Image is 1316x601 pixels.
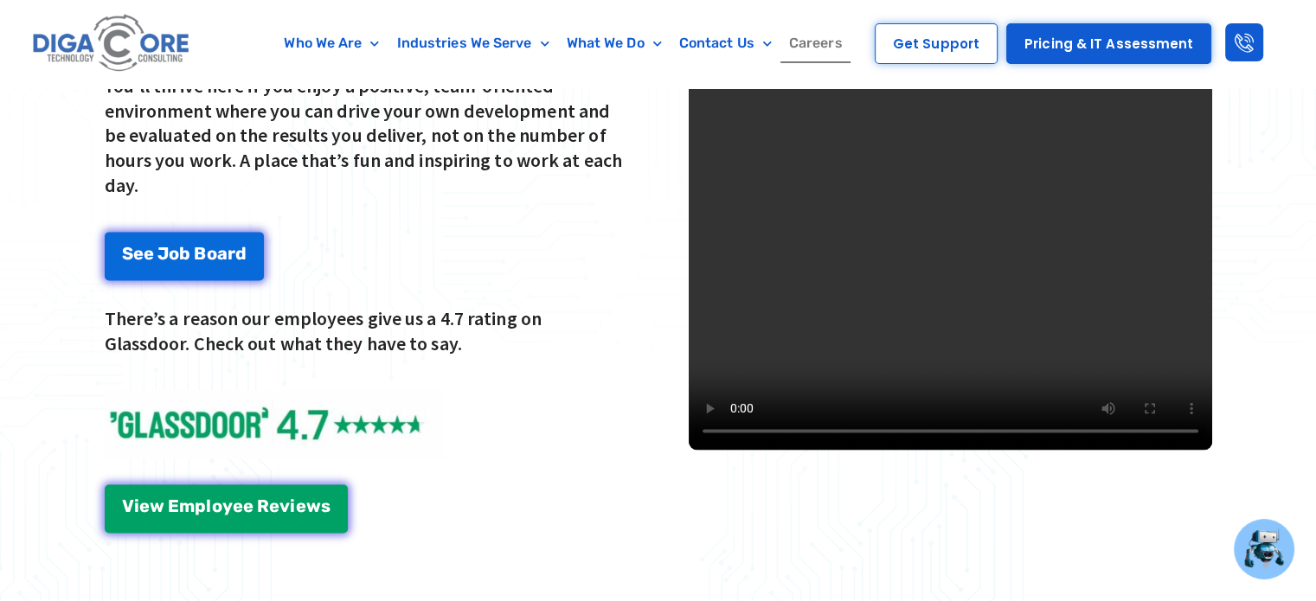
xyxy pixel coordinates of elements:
[269,497,279,515] span: e
[780,23,851,63] a: Careers
[257,497,269,515] span: R
[105,74,628,197] p: You'll thrive here if you enjoy a positive, team-oriented environment where you can drive your ow...
[206,245,216,262] span: o
[150,497,164,515] span: w
[211,497,221,515] span: o
[105,232,264,280] a: See Job Board
[133,245,144,262] span: e
[105,306,628,355] p: There’s a reason our employees give us a 4.7 rating on Glassdoor. Check out what they have to say.
[206,497,211,515] span: l
[105,484,348,533] a: View Employee Reviews
[168,497,179,515] span: E
[290,497,295,515] span: i
[671,23,780,63] a: Contact Us
[217,245,228,262] span: a
[179,245,190,262] span: b
[122,245,133,262] span: S
[893,37,979,50] span: Get Support
[29,9,195,79] img: Digacore logo 1
[233,497,243,515] span: e
[122,497,134,515] span: V
[222,497,233,515] span: y
[169,245,179,262] span: o
[279,497,290,515] span: v
[243,497,254,515] span: e
[195,497,206,515] span: p
[1024,37,1193,50] span: Pricing & IT Assessment
[144,245,154,262] span: e
[134,497,139,515] span: i
[295,497,305,515] span: e
[179,497,195,515] span: m
[558,23,671,63] a: What We Do
[139,497,150,515] span: e
[235,245,247,262] span: d
[388,23,558,63] a: Industries We Serve
[194,245,206,262] span: B
[321,497,331,515] span: s
[875,23,998,64] a: Get Support
[228,245,235,262] span: r
[264,23,863,63] nav: Menu
[306,497,321,515] span: w
[157,245,169,262] span: J
[105,390,445,458] img: Glassdoor Reviews
[1006,23,1211,64] a: Pricing & IT Assessment
[275,23,388,63] a: Who We Are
